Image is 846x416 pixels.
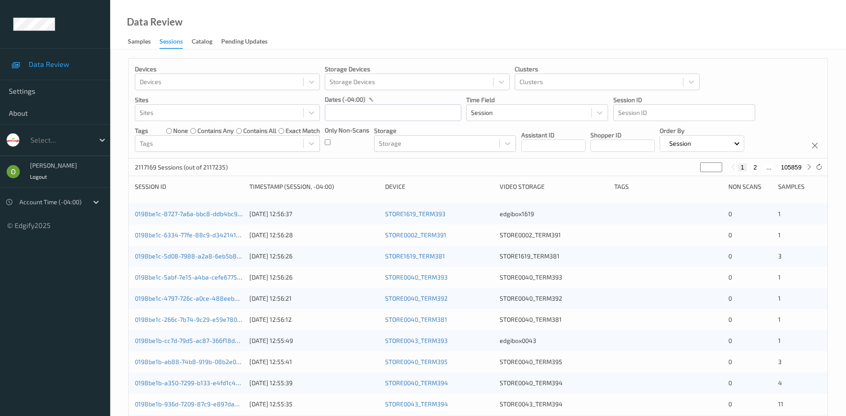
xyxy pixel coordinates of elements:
div: Device [385,182,493,191]
button: 105859 [778,163,804,171]
a: 0198be1b-ab88-74b8-919b-08b2e09ab38f [135,358,256,365]
button: 2 [751,163,760,171]
p: Storage [374,126,516,135]
span: 0 [728,358,732,365]
div: edgibox1619 [500,210,608,218]
a: Sessions [160,36,192,49]
span: 3 [778,252,782,260]
div: Sessions [160,37,183,49]
a: 0198be1c-266c-7b74-9c29-e59e780c28c7 [135,316,254,323]
span: 0 [728,337,732,344]
p: Assistant ID [521,131,586,140]
a: STORE1619_TERM381 [385,252,445,260]
a: 0198be1b-a350-7299-b133-e4fd1c4ddbf4 [135,379,252,387]
a: Pending Updates [221,36,276,48]
a: STORE1619_TERM393 [385,210,445,217]
span: 3 [778,358,782,365]
label: contains any [197,126,234,135]
div: [DATE] 12:56:26 [249,273,379,282]
span: 1 [778,337,781,344]
p: Order By [660,126,744,135]
label: none [173,126,188,135]
div: [DATE] 12:55:41 [249,357,379,366]
div: STORE0040_TERM394 [500,379,608,387]
a: 0198be1c-5abf-7e15-a4ba-cefe6775f678 [135,273,250,281]
a: STORE0002_TERM391 [385,231,446,239]
label: exact match [286,126,320,135]
a: Catalog [192,36,221,48]
span: 0 [728,295,732,302]
label: contains all [243,126,276,135]
a: 0198be1c-5d08-7988-a2a8-6eb5b8b19c1d [135,252,256,260]
a: STORE0043_TERM394 [385,400,448,408]
a: STORE0040_TERM393 [385,273,448,281]
div: STORE0040_TERM381 [500,315,608,324]
div: Pending Updates [221,37,267,48]
p: Clusters [515,65,700,74]
p: Devices [135,65,320,74]
p: Storage Devices [325,65,510,74]
span: 4 [778,379,782,387]
div: STORE0043_TERM394 [500,400,608,409]
a: 0198be1c-4797-726c-a0ce-488eeb44c391 [135,295,255,302]
div: Session ID [135,182,243,191]
span: 0 [728,273,732,281]
a: STORE0040_TERM394 [385,379,448,387]
span: 0 [728,400,732,408]
div: Video Storage [500,182,608,191]
div: STORE0002_TERM391 [500,231,608,239]
div: Data Review [127,18,182,26]
div: [DATE] 12:56:21 [249,294,379,303]
span: 1 [778,231,781,239]
div: STORE0040_TERM395 [500,357,608,366]
button: ... [764,163,774,171]
a: 0198be1b-936d-7209-87c9-e897dabf4998 [135,400,255,408]
div: Timestamp (Session, -04:00) [249,182,379,191]
p: Sites [135,96,320,104]
a: 0198be1b-cc7d-79d5-ac87-366f18d67ee3 [135,337,252,344]
a: 0198be1c-8727-7a6a-bbc8-ddb4bc9dbdde [135,210,255,217]
div: [DATE] 12:55:49 [249,336,379,345]
div: Non Scans [728,182,772,191]
p: Shopper ID [590,131,655,140]
a: STORE0040_TERM381 [385,316,447,323]
div: STORE0040_TERM392 [500,294,608,303]
span: 1 [778,295,781,302]
p: dates (-04:00) [325,95,365,104]
div: [DATE] 12:56:37 [249,210,379,218]
a: STORE0043_TERM393 [385,337,448,344]
div: [DATE] 12:56:28 [249,231,379,239]
a: Samples [128,36,160,48]
div: Tags [614,182,723,191]
div: STORE0040_TERM393 [500,273,608,282]
span: 1 [778,210,781,217]
p: Time Field [466,96,608,104]
button: 1 [738,163,747,171]
span: 0 [728,231,732,239]
p: Tags [135,126,148,135]
p: 2117169 Sessions (out of 2117235) [135,163,228,172]
div: Samples [778,182,821,191]
div: Samples [128,37,151,48]
p: Only Non-Scans [325,126,369,135]
span: 11 [778,400,783,408]
div: [DATE] 12:56:12 [249,315,379,324]
p: Session ID [613,96,755,104]
span: 0 [728,316,732,323]
div: STORE1619_TERM381 [500,252,608,261]
span: 1 [778,273,781,281]
div: [DATE] 12:55:35 [249,400,379,409]
div: [DATE] 12:56:26 [249,252,379,261]
div: edgibox0043 [500,336,608,345]
p: Session [666,139,694,148]
a: STORE0040_TERM392 [385,295,448,302]
span: 0 [728,252,732,260]
div: [DATE] 12:55:39 [249,379,379,387]
a: STORE0040_TERM395 [385,358,448,365]
span: 1 [778,316,781,323]
a: 0198be1c-6334-77fe-88c9-d34214139a8c [135,231,254,239]
span: 0 [728,210,732,217]
span: 0 [728,379,732,387]
div: Catalog [192,37,212,48]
